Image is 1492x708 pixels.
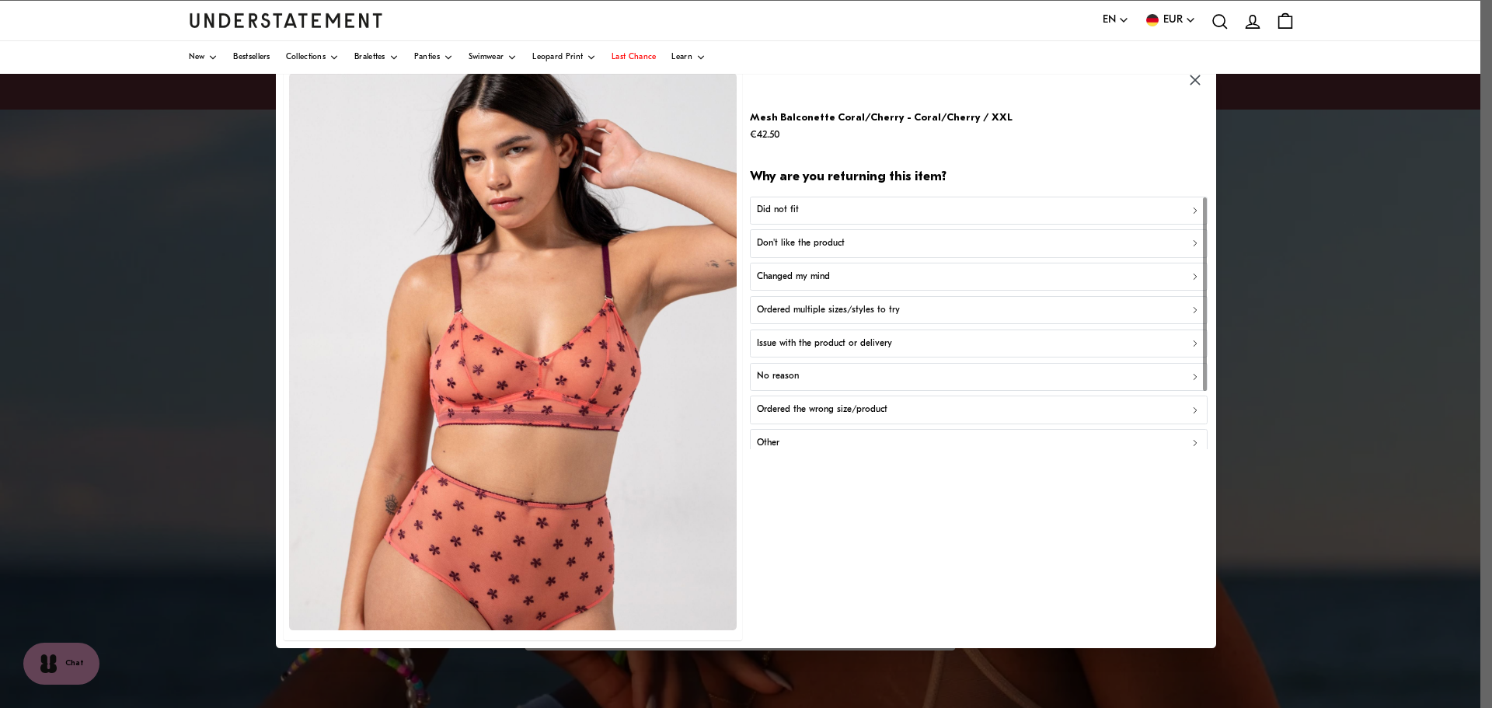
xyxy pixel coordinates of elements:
span: Leopard Print [532,54,583,61]
a: Last Chance [612,41,656,74]
a: Leopard Print [532,41,596,74]
span: New [189,54,205,61]
span: Bralettes [354,54,385,61]
p: Ordered multiple sizes/styles to try [757,303,900,318]
span: Panties [414,54,440,61]
span: Last Chance [612,54,656,61]
a: Panties [414,41,453,74]
button: EUR [1145,12,1196,29]
span: Swimwear [469,54,504,61]
span: Learn [671,54,692,61]
button: Issue with the product or delivery [750,330,1208,357]
button: Don't like the product [750,229,1208,257]
span: EUR [1163,12,1183,29]
h2: Why are you returning this item? [750,169,1208,187]
a: Collections [286,41,339,74]
a: Bestsellers [233,41,270,74]
span: Collections [286,54,326,61]
button: Changed my mind [750,263,1208,291]
span: Bestsellers [233,54,270,61]
button: No reason [750,362,1208,390]
button: Did not fit [750,196,1208,224]
a: Understatement Homepage [189,13,383,27]
p: Issue with the product or delivery [757,336,892,351]
button: Ordered the wrong size/product [750,396,1208,424]
p: €42.50 [750,127,1013,143]
a: Bralettes [354,41,399,74]
p: No reason [757,369,799,384]
img: CCME-BRA-017_cd5667aa-dff4-462f-8027-d3ef62175b9f.jpg [289,73,737,630]
p: Mesh Balconette Coral/Cherry - Coral/Cherry / XXL [750,110,1013,126]
a: Swimwear [469,41,517,74]
a: New [189,41,218,74]
p: Did not fit [757,203,799,218]
a: Learn [671,41,706,74]
p: Changed my mind [757,270,830,284]
p: Ordered the wrong size/product [757,403,887,417]
p: Other [757,436,779,451]
button: Other [750,429,1208,457]
button: EN [1103,12,1129,29]
button: Ordered multiple sizes/styles to try [750,296,1208,324]
p: Don't like the product [757,236,845,251]
span: EN [1103,12,1116,29]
